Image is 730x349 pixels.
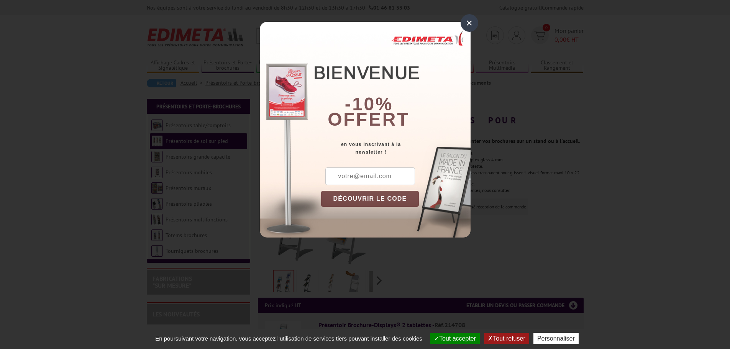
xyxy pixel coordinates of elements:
[321,191,419,207] button: DÉCOUVRIR LE CODE
[321,141,471,156] div: en vous inscrivant à la newsletter !
[484,333,529,344] button: Tout refuser
[325,167,415,185] input: votre@email.com
[533,333,579,344] button: Personnaliser (fenêtre modale)
[430,333,480,344] button: Tout accepter
[461,14,478,32] div: ×
[151,335,426,342] span: En poursuivant votre navigation, vous acceptez l'utilisation de services tiers pouvant installer ...
[328,109,410,129] font: offert
[345,94,393,114] b: -10%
